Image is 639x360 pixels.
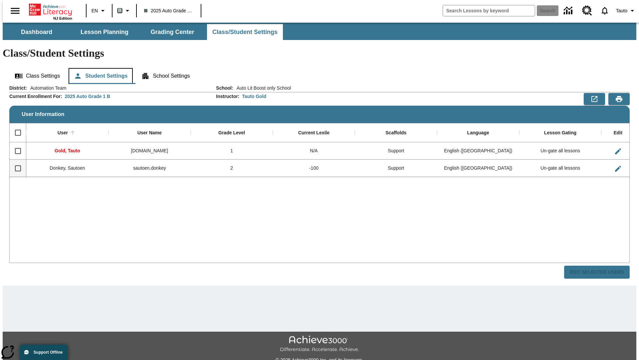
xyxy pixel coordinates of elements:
[9,85,27,91] h2: District :
[611,145,625,158] button: Edit User
[71,24,138,40] button: Lesson Planning
[55,148,80,153] span: Gold, Tauto
[611,162,625,175] button: Edit User
[29,2,72,20] div: Home
[139,24,206,40] button: Grading Center
[207,24,283,40] button: Class/Student Settings
[53,16,72,20] span: NJ Edition
[613,5,639,17] button: Profile/Settings
[355,160,437,177] div: Support
[108,160,191,177] div: sautoen.donkey
[21,28,52,36] span: Dashboard
[519,160,601,177] div: Un-gate all lessons
[136,68,195,84] button: School Settings
[218,130,245,136] div: Grade Level
[616,7,627,14] span: Tauto
[89,5,110,17] button: Language: EN, Select a language
[467,130,489,136] div: Language
[114,5,134,17] button: Boost Class color is gray green. Change class color
[150,28,194,36] span: Grading Center
[29,3,72,16] a: Home
[560,2,578,20] a: Data Center
[191,160,273,177] div: 2
[137,130,162,136] div: User Name
[212,28,278,36] span: Class/Student Settings
[9,85,630,279] div: User Information
[69,68,133,84] button: Student Settings
[519,142,601,160] div: Un-gate all lessons
[216,85,233,91] h2: School :
[108,142,191,160] div: tauto.gold
[273,142,355,160] div: N/A
[596,2,613,19] a: Notifications
[3,47,636,59] h1: Class/Student Settings
[81,28,128,36] span: Lesson Planning
[385,130,406,136] div: Scaffolds
[242,93,266,100] div: Tauto Gold
[273,160,355,177] div: -100
[298,130,329,136] div: Current Lexile
[3,24,70,40] button: Dashboard
[27,85,67,91] span: Automation Team
[65,93,110,100] div: 2025 Auto Grade 1 B
[3,23,636,40] div: SubNavbar
[9,68,630,84] div: Class/Student Settings
[578,2,596,20] a: Resource Center, Will open in new tab
[191,142,273,160] div: 1
[233,85,291,91] span: Auto Lit Boost only School
[5,1,25,21] button: Open side menu
[437,160,519,177] div: English (US)
[34,350,63,355] span: Support Offline
[50,165,85,171] span: Donkey, Sautoen
[614,130,622,136] div: Edit
[9,94,62,99] h2: Current Enrollment For :
[216,94,239,99] h2: Instructor :
[22,111,64,117] span: User Information
[437,142,519,160] div: English (US)
[544,130,576,136] div: Lesson Gating
[144,7,193,14] span: 2025 Auto Grade 1 B
[58,130,68,136] div: User
[20,345,68,360] button: Support Offline
[608,93,630,105] button: Print Preview
[355,142,437,160] div: Support
[280,336,359,353] img: Achieve3000 Differentiate Accelerate Achieve
[443,5,535,16] input: search field
[92,7,98,14] span: EN
[3,24,284,40] div: SubNavbar
[584,93,605,105] button: Export to CSV
[118,6,121,15] span: B
[9,68,65,84] button: Class Settings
